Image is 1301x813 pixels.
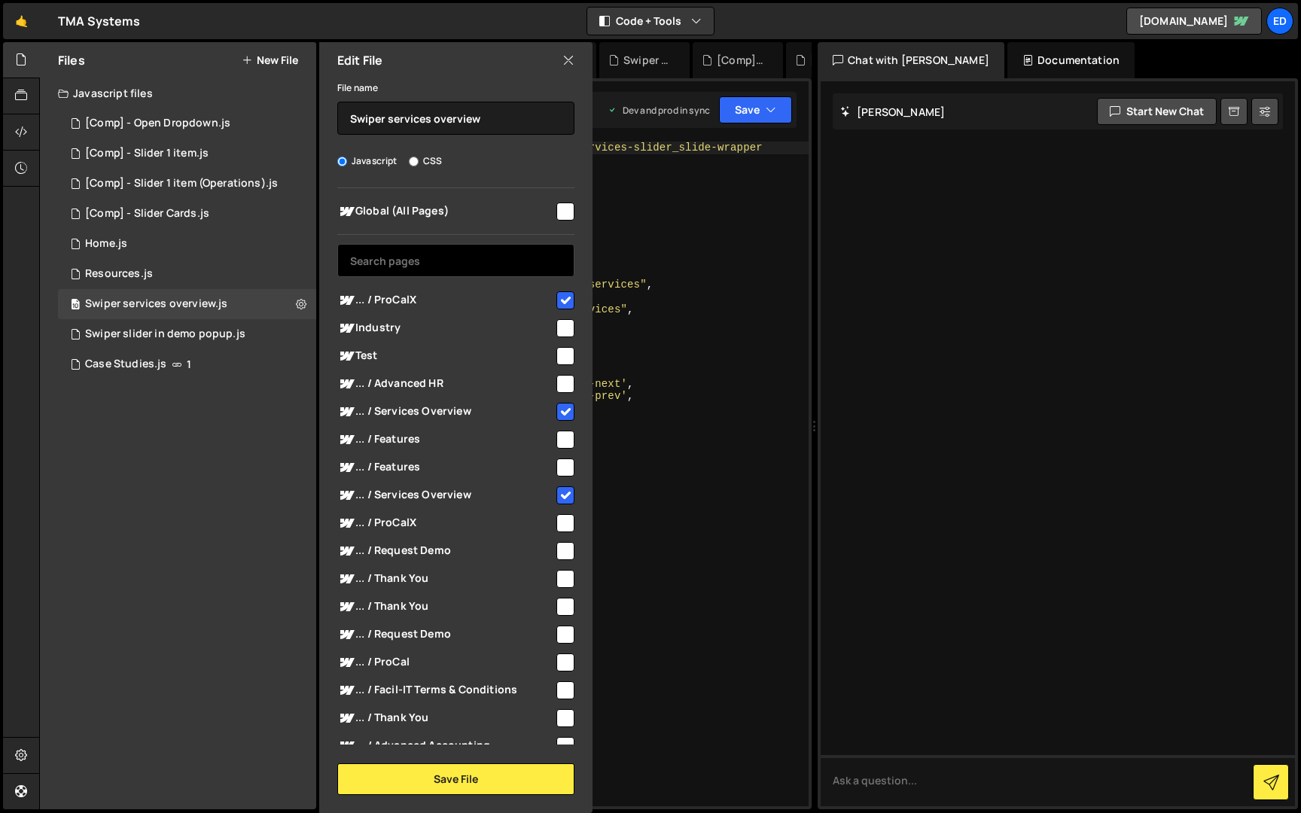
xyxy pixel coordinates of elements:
[337,157,347,166] input: Javascript
[3,3,40,39] a: 🤙
[337,486,554,504] span: ... / Services Overview
[85,297,227,311] div: Swiper services overview.js
[409,154,442,169] label: CSS
[337,458,554,477] span: ... / Features
[337,291,554,309] span: ... / ProCalX
[58,289,316,319] div: Swiper services overview.js
[58,12,140,30] div: TMA Systems
[40,78,316,108] div: Javascript files
[71,300,80,312] span: 10
[85,117,230,130] div: [Comp] - Open Dropdown.js
[337,375,554,393] span: ... / Advanced HR
[58,259,316,289] div: 15745/44306.js
[58,199,316,229] div: 15745/42002.js
[1007,42,1135,78] div: Documentation
[337,319,554,337] span: Industry
[85,237,127,251] div: Home.js
[187,358,191,370] span: 1
[85,177,278,190] div: [Comp] - Slider 1 item (Operations).js
[337,598,554,616] span: ... / Thank You
[587,8,714,35] button: Code + Tools
[337,431,554,449] span: ... / Features
[337,514,554,532] span: ... / ProCalX
[810,53,858,68] div: [Comp] - Slider 1 item.js
[337,154,398,169] label: Javascript
[85,207,209,221] div: [Comp] - Slider Cards.js
[337,681,554,699] span: ... / Facil-IT Terms & Conditions
[1126,8,1262,35] a: [DOMAIN_NAME]
[85,267,153,281] div: Resources.js
[337,737,554,755] span: ... / Advanced Accounting
[242,54,298,66] button: New File
[58,349,316,379] div: 15745/46796.js
[623,53,672,68] div: Swiper slider in demo popup.js
[337,653,554,671] span: ... / ProCal
[337,570,554,588] span: ... / Thank You
[58,229,316,259] div: 15745/41882.js
[85,327,245,341] div: Swiper slider in demo popup.js
[719,96,792,123] button: Save
[337,347,554,365] span: Test
[58,169,316,199] div: 15745/41948.js
[818,42,1004,78] div: Chat with [PERSON_NAME]
[58,319,316,349] div: 15745/43499.js
[58,108,316,139] div: 15745/41947.js
[717,53,765,68] div: [Comp] - Open Dropdown.js
[840,105,945,119] h2: [PERSON_NAME]
[58,52,85,69] h2: Files
[337,244,574,277] input: Search pages
[337,626,554,644] span: ... / Request Demo
[337,542,554,560] span: ... / Request Demo
[608,104,710,117] div: Dev and prod in sync
[337,403,554,421] span: ... / Services Overview
[1097,98,1217,125] button: Start new chat
[337,709,554,727] span: ... / Thank You
[337,202,554,221] span: Global (All Pages)
[337,102,574,135] input: Name
[337,81,378,96] label: File name
[85,147,209,160] div: [Comp] - Slider 1 item.js
[337,763,574,795] button: Save File
[1266,8,1293,35] a: Ed
[337,52,382,69] h2: Edit File
[58,139,316,169] div: 15745/41885.js
[85,358,166,371] div: Case Studies.js
[409,157,419,166] input: CSS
